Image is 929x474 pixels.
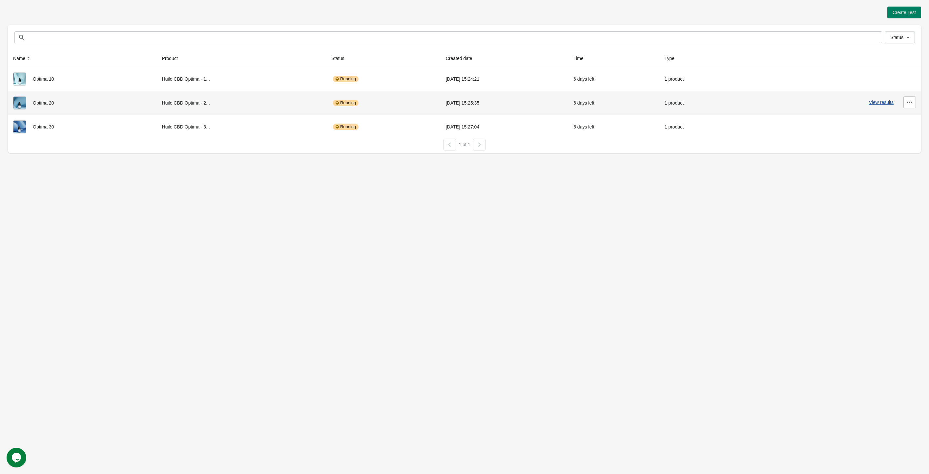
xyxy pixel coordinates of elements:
[162,120,321,133] div: Huile CBD Optima - 3...
[573,96,654,109] div: 6 days left
[662,52,684,64] button: Type
[893,10,916,15] span: Create Test
[333,100,359,106] div: Running
[890,35,903,40] span: Status
[573,120,654,133] div: 6 days left
[665,96,740,109] div: 1 product
[159,52,187,64] button: Product
[446,72,563,86] div: [DATE] 15:24:21
[887,7,921,18] button: Create Test
[443,52,482,64] button: Created date
[162,96,321,109] div: Huile CBD Optima - 2...
[33,124,54,129] span: Optima 30
[162,72,321,86] div: Huile CBD Optima - 1...
[10,52,34,64] button: Name
[446,96,563,109] div: [DATE] 15:25:35
[571,52,593,64] button: Time
[573,72,654,86] div: 6 days left
[7,448,28,467] iframe: chat widget
[885,31,915,43] button: Status
[459,142,470,147] span: 1 of 1
[665,120,740,133] div: 1 product
[333,124,359,130] div: Running
[869,100,894,105] button: View results
[33,76,54,82] span: Optima 10
[665,72,740,86] div: 1 product
[329,52,354,64] button: Status
[333,76,359,82] div: Running
[33,100,54,106] span: Optima 20
[446,120,563,133] div: [DATE] 15:27:04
